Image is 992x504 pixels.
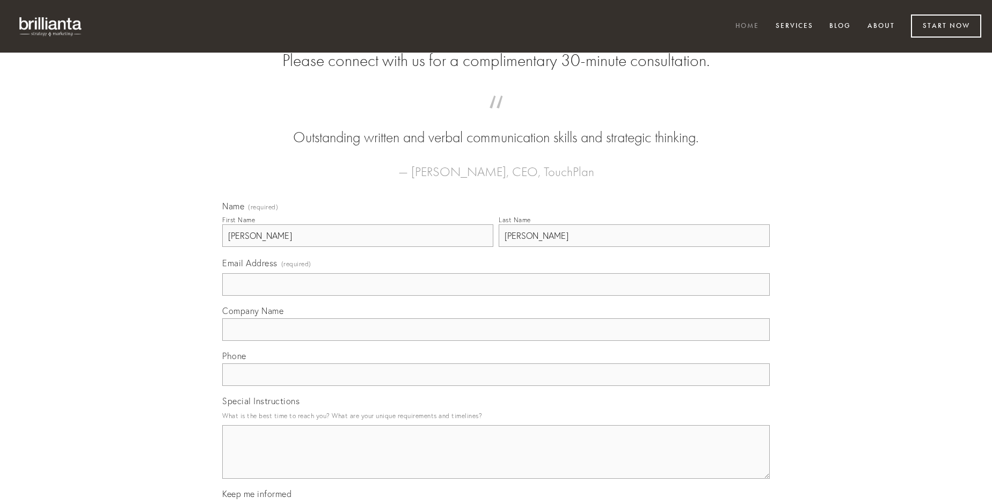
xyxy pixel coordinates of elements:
[239,148,753,182] figcaption: — [PERSON_NAME], CEO, TouchPlan
[248,204,278,210] span: (required)
[222,216,255,224] div: First Name
[222,50,770,71] h2: Please connect with us for a complimentary 30-minute consultation.
[222,201,244,211] span: Name
[239,106,753,148] blockquote: Outstanding written and verbal communication skills and strategic thinking.
[11,11,91,42] img: brillianta - research, strategy, marketing
[222,350,246,361] span: Phone
[911,14,981,38] a: Start Now
[728,18,766,35] a: Home
[222,488,291,499] span: Keep me informed
[769,18,820,35] a: Services
[499,216,531,224] div: Last Name
[281,257,311,271] span: (required)
[860,18,902,35] a: About
[239,106,753,127] span: “
[222,305,283,316] span: Company Name
[222,408,770,423] p: What is the best time to reach you? What are your unique requirements and timelines?
[822,18,858,35] a: Blog
[222,258,278,268] span: Email Address
[222,396,300,406] span: Special Instructions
